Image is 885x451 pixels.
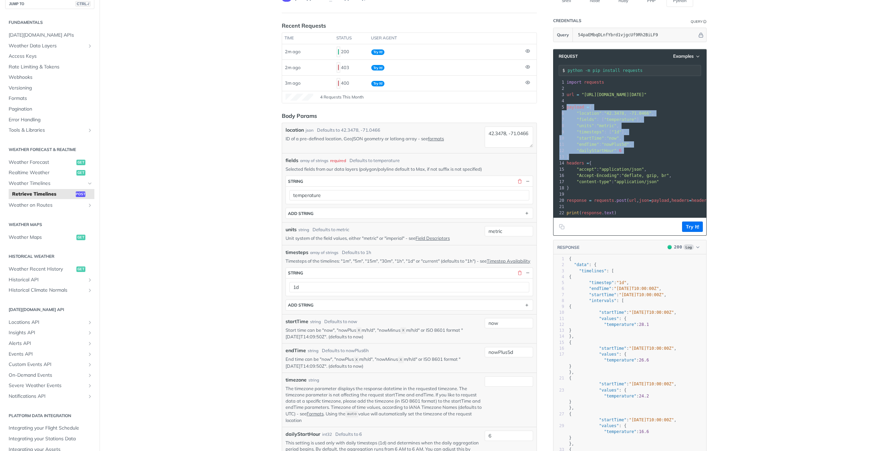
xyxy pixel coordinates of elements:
[9,340,85,347] span: Alerts API
[577,179,612,184] span: "content-type"
[282,112,317,120] div: Body Params
[9,425,93,432] span: Integrating your Flight Schedule
[553,280,564,286] div: 5
[671,53,703,60] button: Examples
[87,373,93,378] button: Show subpages for On-Demand Events
[286,300,533,310] button: ADD string
[577,136,604,141] span: "startTime"
[553,328,564,333] div: 13
[342,249,371,256] div: Defaults to 1h
[557,32,569,38] span: Query
[569,292,667,297] span: : ,
[288,211,314,216] div: ADD string
[697,31,705,38] button: Hide
[87,203,93,208] button: Show subpages for Weather on Routes
[306,127,314,133] div: json
[9,276,85,283] span: Historical API
[553,28,573,42] button: Query
[9,32,93,39] span: [DATE][DOMAIN_NAME] APIs
[589,292,616,297] span: "startTime"
[487,258,530,264] a: Timestep Availability
[577,173,619,178] span: "Accept-Encoding"
[9,329,85,336] span: Insights API
[5,115,94,125] a: Error Handling
[5,370,94,380] a: On-Demand EventsShow subpages for On-Demand Events
[338,65,339,70] span: 403
[286,94,313,101] canvas: Line Graph
[629,346,674,351] span: "[DATE]T10:00:00Z"
[516,178,523,184] button: Delete
[614,286,659,291] span: "[DATE]T10:00:00Z"
[337,62,366,73] div: 403
[569,346,677,351] span: : ,
[594,198,614,203] span: requests
[691,198,709,203] span: headers
[574,262,589,267] span: "data"
[87,288,93,293] button: Show subpages for Historical Climate Normals
[599,346,626,351] span: "startTime"
[553,141,565,148] div: 11
[567,186,569,190] span: }
[87,181,93,186] button: Hide subpages for Weather Timelines
[577,92,579,97] span: =
[553,104,565,110] div: 5
[612,130,622,134] span: "1d"
[567,198,711,203] span: . ( , , )
[317,127,380,134] div: Defaults to 42.3478, -71.0466
[587,161,589,166] span: =
[569,340,571,345] span: {
[5,222,94,228] h2: Weather Maps
[581,210,602,215] span: response
[553,154,565,160] div: 13
[282,21,326,30] div: Recent Requests
[485,126,533,148] textarea: 42.3478, -71.0466
[577,142,599,147] span: "endTime"
[553,286,564,292] div: 6
[553,333,564,339] div: 14
[649,198,652,203] span: =
[337,46,366,58] div: 200
[607,136,619,141] span: "now"
[553,98,565,104] div: 4
[371,65,384,71] span: Try It!
[76,266,85,272] span: get
[553,322,564,328] div: 12
[5,104,94,114] a: Pagination
[553,85,565,92] div: 2
[5,264,94,274] a: Weather Recent Historyget
[9,382,85,389] span: Severe Weather Events
[567,179,659,184] span: :
[5,317,94,328] a: Locations APIShow subpages for Locations API
[5,72,94,83] a: Webhooks
[604,322,636,327] span: "temperature"
[5,380,94,391] a: Severe Weather EventsShow subpages for Severe Weather Events
[589,280,614,285] span: "timestep"
[87,362,93,367] button: Show subpages for Custom Events API
[553,262,564,268] div: 2
[5,30,94,40] a: [DATE][DOMAIN_NAME] APIs
[553,197,565,204] div: 20
[286,135,482,142] p: ID of a pre-defined location, GeoJSON geometry or latlong array - see
[567,142,632,147] span: : ,
[553,346,564,351] div: 16
[286,166,533,172] p: Selected fields from our data layers (polygon/polyline default to Max, if not suffix is not speci...
[553,148,565,154] div: 12
[664,244,703,251] button: 200200Log
[334,33,369,44] th: status
[5,275,94,285] a: Historical APIShow subpages for Historical API
[9,180,85,187] span: Weather Timelines
[604,210,614,215] span: text
[310,319,321,325] div: string
[569,274,571,279] span: {
[674,244,682,250] span: 200
[652,198,669,203] span: payload
[567,105,584,110] span: payload
[567,161,584,166] span: headers
[5,178,94,189] a: Weather TimelinesHide subpages for Weather Timelines
[569,310,677,315] span: : ,
[516,270,523,276] button: Delete
[569,328,571,333] span: }
[286,327,482,340] p: Start time can be "now", "nowPlus m/h/d", "nowMinus m/h/d" or ISO 8601 format "[DATE]T14:09:50Z"....
[629,310,674,315] span: "[DATE]T10:00:00Z"
[553,79,565,85] div: 1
